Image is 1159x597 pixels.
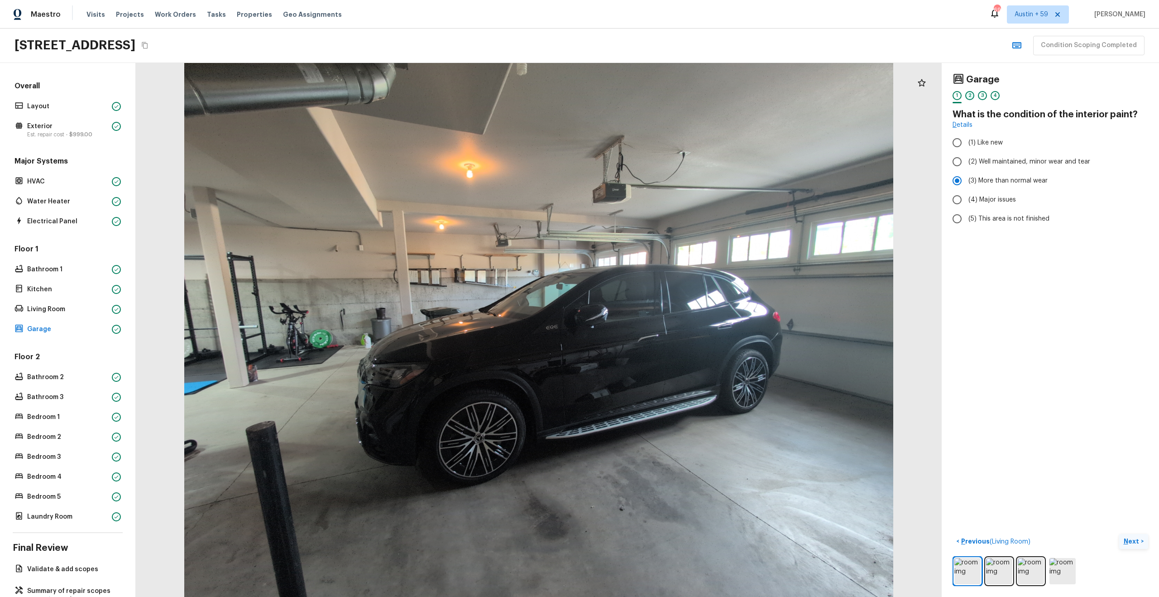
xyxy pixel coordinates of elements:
span: Maestro [31,10,61,19]
h5: Floor 2 [13,352,123,364]
span: (1) Like new [968,138,1003,147]
p: Bathroom 2 [27,373,108,382]
h5: Overall [13,81,123,93]
p: Laundry Room [27,512,108,521]
span: ( Living Room ) [990,539,1030,545]
p: Bedroom 5 [27,492,108,501]
div: 2 [965,91,974,100]
span: (2) Well maintained, minor wear and tear [968,157,1090,166]
span: $999.00 [69,132,92,137]
h5: Floor 1 [13,244,123,256]
p: Bedroom 2 [27,433,108,442]
div: 694 [994,5,1000,14]
p: Bathroom 1 [27,265,108,274]
p: Electrical Panel [27,217,108,226]
span: Austin + 59 [1015,10,1048,19]
p: Living Room [27,305,108,314]
span: [PERSON_NAME] [1091,10,1145,19]
span: Work Orders [155,10,196,19]
p: Summary of repair scopes [27,587,117,596]
p: Previous [959,537,1030,546]
p: Bedroom 4 [27,472,108,481]
p: Bathroom 3 [27,393,108,402]
a: Details [953,120,972,130]
p: Validate & add scopes [27,565,117,574]
p: Bedroom 1 [27,413,108,422]
span: Geo Assignments [283,10,342,19]
span: Projects [116,10,144,19]
span: Tasks [207,11,226,18]
img: room img [954,558,981,584]
p: Garage [27,325,108,334]
span: Properties [237,10,272,19]
h4: What is the condition of the interior paint? [953,109,1148,120]
img: room img [1049,558,1076,584]
p: HVAC [27,177,108,186]
div: 3 [978,91,987,100]
img: room img [986,558,1012,584]
p: Water Heater [27,197,108,206]
h4: Final Review [13,542,123,554]
button: <Previous(Living Room) [953,534,1034,549]
p: Layout [27,102,108,111]
div: 1 [953,91,962,100]
span: (4) Major issues [968,195,1016,204]
button: Next> [1119,534,1148,549]
div: 4 [991,91,1000,100]
img: room img [1018,558,1044,584]
h4: Garage [966,74,1000,86]
span: Visits [86,10,105,19]
span: (5) This area is not finished [968,214,1049,223]
p: Next [1124,537,1141,546]
h5: Major Systems [13,156,123,168]
h2: [STREET_ADDRESS] [14,37,135,53]
p: Bedroom 3 [27,453,108,462]
p: Est. repair cost - [27,131,108,138]
p: Exterior [27,122,108,131]
button: Copy Address [139,39,151,51]
span: (3) More than normal wear [968,176,1048,185]
p: Kitchen [27,285,108,294]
